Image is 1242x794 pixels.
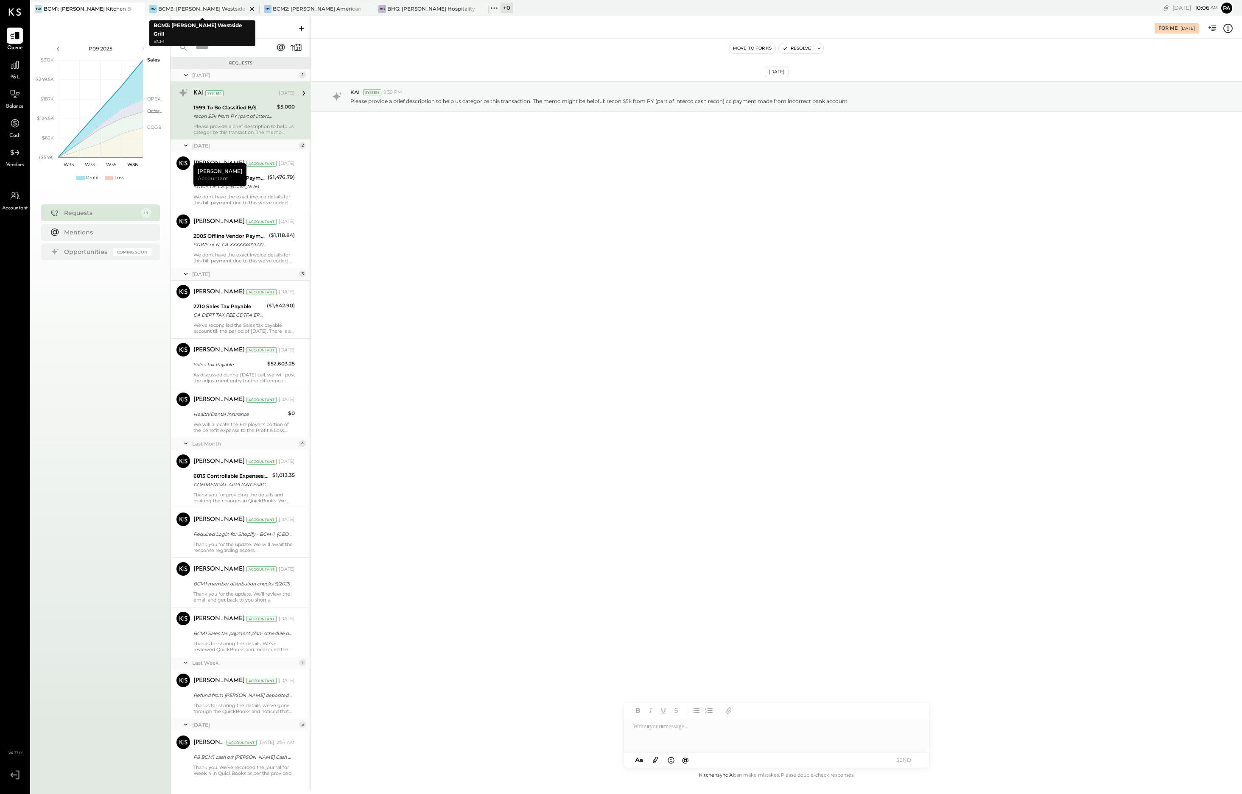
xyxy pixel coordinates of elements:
[158,5,247,12] div: BCM3: [PERSON_NAME] Westside Grill
[192,142,297,149] div: [DATE]
[227,740,257,746] div: Accountant
[115,175,124,181] div: Loss
[193,302,264,311] div: 2210 Sales Tax Payable
[6,103,24,111] span: Balance
[192,72,297,79] div: [DATE]
[193,702,295,714] div: Thanks for sharing the details, we've gone through the QuickBooks and noticed that we've also rec...
[246,161,277,167] div: Accountant
[279,218,295,225] div: [DATE]
[35,5,42,13] div: BR
[779,43,814,53] button: Resolve
[887,754,921,766] button: SEND
[246,566,277,572] div: Accountant
[193,615,245,623] div: [PERSON_NAME]
[154,22,242,37] b: BCM3: [PERSON_NAME] Westside Grill
[193,677,245,685] div: [PERSON_NAME]
[279,160,295,167] div: [DATE]
[299,721,306,728] div: 3
[279,458,295,465] div: [DATE]
[39,154,54,160] text: ($549)
[64,228,147,237] div: Mentions
[192,659,297,666] div: Last Week
[363,89,381,95] div: System
[193,89,204,98] div: KAI
[127,162,137,167] text: W36
[193,159,245,168] div: [PERSON_NAME]
[193,182,265,191] div: SGWS OF CA [PHONE_NUMBER] FL305-625-4171
[658,705,669,716] button: Underline
[193,360,265,369] div: Sales Tax Payable
[193,372,295,384] div: As discussed during [DATE] call, we will post the adjustment entry for the difference amount once...
[84,162,95,167] text: W34
[279,347,295,354] div: [DATE]
[10,74,20,81] span: P&L
[272,471,295,479] div: $1,013.35
[193,322,295,334] div: We've reconciled the Sales tax payable account till the period of [DATE]. There is a variance of ...
[288,409,295,418] div: $0
[277,103,295,111] div: $5,000
[193,641,295,652] div: Thanks for sharing the details. We’ve reviewed QuickBooks and reconciled the balance as of [DATE]...
[86,175,99,181] div: Profit
[193,629,292,638] div: BCM1 Sales tax payment plan- schedule of payments
[193,457,245,466] div: [PERSON_NAME]
[64,248,109,256] div: Opportunities
[1172,4,1218,12] div: [DATE]
[106,162,116,167] text: W35
[193,738,225,747] div: [PERSON_NAME]
[193,591,295,603] div: Thank you for the update. We’ll review the email and get back to you shortly.
[193,691,292,699] div: Refund from [PERSON_NAME] deposited [DATE]
[350,89,360,96] span: KAI
[246,289,277,295] div: Accountant
[383,89,402,96] span: 9:39 PM
[299,72,306,78] div: 1
[645,705,656,716] button: Italic
[246,397,277,403] div: Accountant
[279,566,295,573] div: [DATE]
[193,311,264,319] div: CA DEPT TAX FEE CDTFA EPMT 28221 CA DEPT TAX FEE CDTFA EPMT XXXXXX2215 [DATE] TRACE#-
[193,579,292,588] div: BCM1 member distribution checks 8/2025
[147,124,161,130] text: COGS
[141,208,151,218] div: 14
[387,5,476,12] div: BHG: [PERSON_NAME] Hospitality Group, LLC
[193,396,245,404] div: [PERSON_NAME]
[279,616,295,622] div: [DATE]
[723,705,734,716] button: Add URL
[299,659,306,666] div: 1
[279,90,295,97] div: [DATE]
[6,162,24,169] span: Vendors
[1220,1,1234,15] button: Pa
[64,45,137,52] div: P09 2025
[632,755,646,765] button: Aa
[1180,25,1195,31] div: [DATE]
[350,98,849,105] p: Please provide a brief description to help us categorize this transaction. The memo might be help...
[246,517,277,523] div: Accountant
[193,194,295,206] div: We don't have the exact invoice details for this bill payment due to this we've coded this paymen...
[37,115,54,121] text: $124.5K
[279,396,295,403] div: [DATE]
[193,288,245,296] div: [PERSON_NAME]
[246,219,277,225] div: Accountant
[299,270,306,277] div: 3
[299,440,306,447] div: 4
[154,38,251,45] p: BCM
[193,103,274,112] div: 1999 To Be Classified B/S
[193,410,285,418] div: Health/Dental Insurance
[193,565,245,574] div: [PERSON_NAME]
[0,28,29,52] a: Queue
[246,347,277,353] div: Accountant
[192,440,297,447] div: Last Month
[269,231,295,240] div: ($1,118.84)
[680,755,691,765] button: @
[147,96,161,102] text: OPEX
[193,530,292,538] div: Required Login for Shopify - BCM-1, [GEOGRAPHIC_DATA]!
[246,678,277,684] div: Accountant
[639,756,643,764] span: a
[193,753,292,761] div: P8 BCM1 cash o/s [PERSON_NAME] Cash w3 and w4
[175,60,306,66] div: Requests
[7,45,23,52] span: Queue
[40,96,54,102] text: $187K
[246,616,277,622] div: Accountant
[192,721,297,728] div: [DATE]
[42,135,54,141] text: $62K
[378,5,386,13] div: BB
